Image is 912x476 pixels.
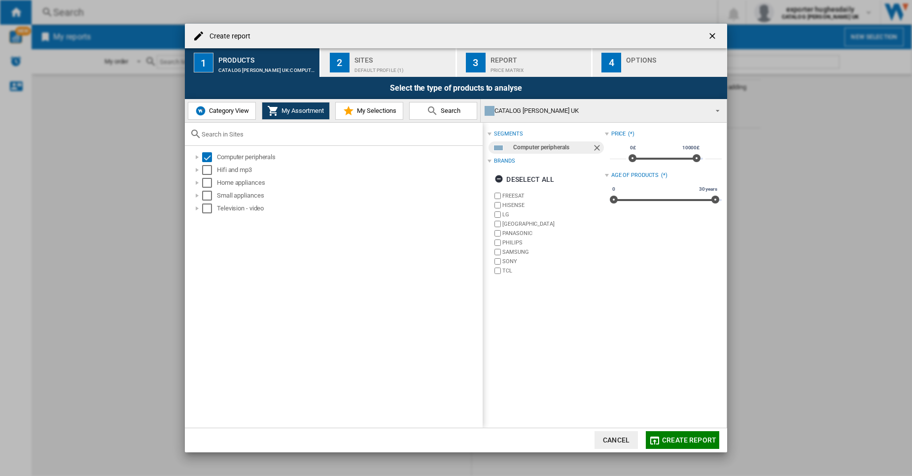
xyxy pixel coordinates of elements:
button: 1 Products CATALOG [PERSON_NAME] UK:Computer peripherals [185,48,320,77]
md-checkbox: Select [202,165,217,175]
div: Deselect all [494,170,554,188]
div: Computer peripherals [217,152,481,162]
img: wiser-icon-blue.png [195,105,207,117]
div: Report [491,52,588,63]
div: 4 [601,53,621,72]
md-checkbox: Select [202,204,217,213]
span: My Selections [354,107,396,114]
input: Search in Sites [202,131,478,138]
div: Brands [494,157,515,165]
div: CATALOG [PERSON_NAME] UK:Computer peripherals [218,63,316,73]
button: Search [409,102,477,120]
div: CATALOG [PERSON_NAME] UK [485,104,707,118]
label: [GEOGRAPHIC_DATA] [502,220,604,228]
span: 0£ [629,144,637,152]
div: 2 [330,53,350,72]
ng-md-icon: getI18NText('BUTTONS.CLOSE_DIALOG') [707,31,719,43]
button: getI18NText('BUTTONS.CLOSE_DIALOG') [703,26,723,46]
span: 30 years [698,185,719,193]
div: Options [626,52,723,63]
div: segments [494,130,523,138]
label: FREESAT [502,192,604,200]
input: brand.name [494,193,501,199]
span: Create report [662,436,716,444]
label: SONY [502,258,604,265]
button: My Assortment [262,102,330,120]
input: brand.name [494,202,501,208]
div: Default profile (1) [354,63,452,73]
button: Create report [646,431,719,449]
span: 10000£ [681,144,701,152]
button: Cancel [595,431,638,449]
label: PANASONIC [502,230,604,237]
div: 3 [466,53,486,72]
div: Price [611,130,626,138]
span: Category View [207,107,249,114]
input: brand.name [494,239,501,246]
input: brand.name [494,221,501,227]
input: brand.name [494,211,501,218]
span: 0 [611,185,617,193]
div: Computer peripherals [513,141,592,154]
md-checkbox: Select [202,152,217,162]
label: LG [502,211,604,218]
label: SAMSUNG [502,248,604,256]
ng-md-icon: Remove [592,143,604,155]
div: Products [218,52,316,63]
div: Home appliances [217,178,481,188]
label: TCL [502,267,604,274]
div: Hifi and mp3 [217,165,481,175]
button: 3 Report Price Matrix [457,48,593,77]
button: My Selections [335,102,403,120]
div: Price Matrix [491,63,588,73]
input: brand.name [494,230,501,237]
div: Select the type of products to analyse [185,77,727,99]
span: Search [438,107,460,114]
div: Age of products [611,171,659,179]
button: Deselect all [491,170,557,188]
div: 1 [194,53,213,72]
div: Television - video [217,204,481,213]
div: Sites [354,52,452,63]
button: 4 Options [593,48,727,77]
label: PHILIPS [502,239,604,246]
md-checkbox: Select [202,191,217,201]
span: My Assortment [279,107,324,114]
button: 2 Sites Default profile (1) [321,48,456,77]
input: brand.name [494,268,501,274]
input: brand.name [494,249,501,255]
button: Category View [188,102,256,120]
input: brand.name [494,258,501,265]
h4: Create report [205,32,250,41]
div: Small appliances [217,191,481,201]
label: HISENSE [502,202,604,209]
md-checkbox: Select [202,178,217,188]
